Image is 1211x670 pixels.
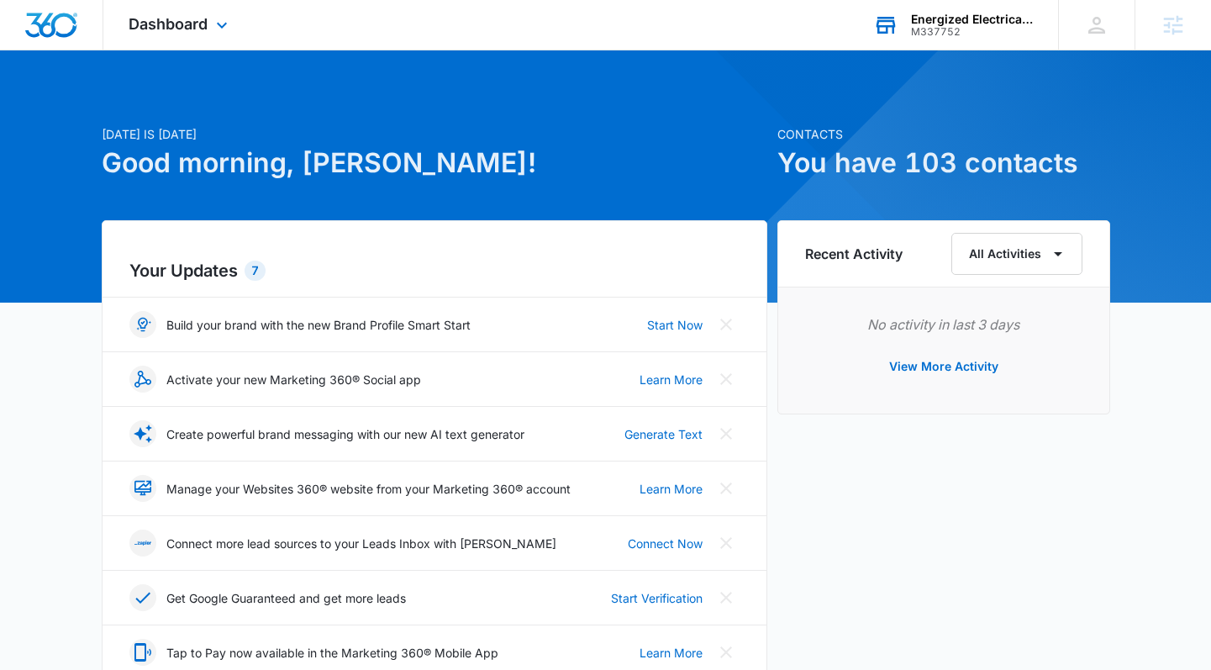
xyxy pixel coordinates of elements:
[805,244,903,264] h6: Recent Activity
[166,644,498,662] p: Tap to Pay now available in the Marketing 360® Mobile App
[166,535,556,552] p: Connect more lead sources to your Leads Inbox with [PERSON_NAME]
[166,425,524,443] p: Create powerful brand messaging with our new AI text generator
[640,644,703,662] a: Learn More
[872,346,1015,387] button: View More Activity
[640,371,703,388] a: Learn More
[647,316,703,334] a: Start Now
[713,420,740,447] button: Close
[102,143,767,183] h1: Good morning, [PERSON_NAME]!
[713,366,740,393] button: Close
[102,125,767,143] p: [DATE] is [DATE]
[166,371,421,388] p: Activate your new Marketing 360® Social app
[777,143,1110,183] h1: You have 103 contacts
[129,258,740,283] h2: Your Updates
[166,316,471,334] p: Build your brand with the new Brand Profile Smart Start
[777,125,1110,143] p: Contacts
[628,535,703,552] a: Connect Now
[713,639,740,666] button: Close
[911,13,1034,26] div: account name
[713,584,740,611] button: Close
[713,311,740,338] button: Close
[245,261,266,281] div: 7
[640,480,703,498] a: Learn More
[805,314,1082,335] p: No activity in last 3 days
[624,425,703,443] a: Generate Text
[166,589,406,607] p: Get Google Guaranteed and get more leads
[129,15,208,33] span: Dashboard
[611,589,703,607] a: Start Verification
[713,475,740,502] button: Close
[911,26,1034,38] div: account id
[951,233,1082,275] button: All Activities
[713,530,740,557] button: Close
[166,480,571,498] p: Manage your Websites 360® website from your Marketing 360® account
